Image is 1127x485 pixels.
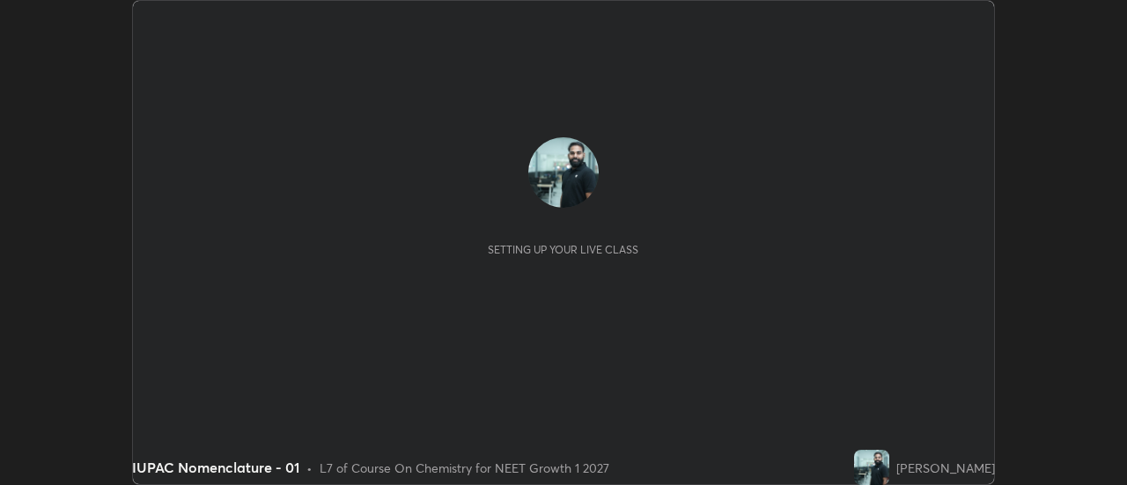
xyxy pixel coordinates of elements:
[528,137,599,208] img: 458855d34a904919bf64d220e753158f.jpg
[320,459,609,477] div: L7 of Course On Chemistry for NEET Growth 1 2027
[896,459,995,477] div: [PERSON_NAME]
[488,243,638,256] div: Setting up your live class
[306,459,313,477] div: •
[854,450,889,485] img: 458855d34a904919bf64d220e753158f.jpg
[132,457,299,478] div: IUPAC Nomenclature - 01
